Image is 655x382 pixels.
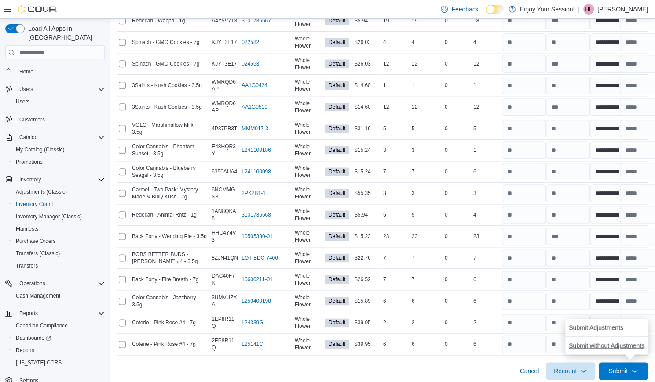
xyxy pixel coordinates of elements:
[381,296,410,306] div: 6
[608,367,628,375] span: Submit
[212,337,238,351] span: 2EP8R11Q
[12,211,105,222] span: Inventory Manager (Classic)
[16,146,65,153] span: My Catalog (Classic)
[410,339,439,349] div: 6
[212,272,238,286] span: DAC40F7K
[16,84,105,95] span: Users
[325,146,349,154] span: Default
[329,189,345,197] span: Default
[242,254,278,261] a: LOT-BDC-7406
[565,337,648,354] button: Submit without Adjustments
[445,211,448,218] p: 0
[16,225,38,232] span: Manifests
[16,250,60,257] span: Transfers (Classic)
[293,163,323,180] div: Whole Flower
[353,339,381,349] div: $39.95
[16,262,38,269] span: Transfers
[19,68,33,75] span: Home
[325,59,349,68] span: Default
[353,123,381,134] div: $31.16
[329,319,345,327] span: Default
[410,102,439,112] div: 12
[472,253,500,263] div: 7
[445,319,448,326] p: 0
[242,211,271,218] a: 3101736568
[242,147,271,154] a: L241100186
[9,247,108,260] button: Transfers (Classic)
[381,59,410,69] div: 12
[12,357,105,368] span: Washington CCRS
[19,280,45,287] span: Operations
[12,333,55,343] a: Dashboards
[12,236,59,246] a: Purchase Orders
[16,174,105,185] span: Inventory
[212,186,238,200] span: 6NCMMGN3
[16,84,37,95] button: Users
[445,60,448,67] p: 0
[242,125,268,132] a: MMM017-3
[445,39,448,46] p: 0
[381,209,410,220] div: 5
[16,132,41,143] button: Catalog
[325,297,349,305] span: Default
[329,146,345,154] span: Default
[9,186,108,198] button: Adjustments (Classic)
[445,17,448,24] p: 0
[242,168,271,175] a: L241100098
[293,120,323,137] div: Whole Flower
[353,80,381,91] div: $14.60
[242,103,267,110] a: AA1G0519
[132,186,208,200] span: Carmel - Two Pack: Mystery Made & Bully Kush - 7g
[9,143,108,156] button: My Catalog (Classic)
[293,12,323,29] div: Whole Flower
[16,201,53,208] span: Inventory Count
[12,224,42,234] a: Manifests
[12,261,41,271] a: Transfers
[445,233,448,240] p: 0
[12,96,33,107] a: Users
[212,78,238,92] span: WMRQD6AP
[132,39,199,46] span: Spinach - GMO Cookies - 7g
[472,80,500,91] div: 1
[472,231,500,242] div: 23
[16,359,62,366] span: [US_STATE] CCRS
[242,341,263,348] a: L25141C
[329,125,345,132] span: Default
[12,187,70,197] a: Adjustments (Classic)
[16,188,67,195] span: Adjustments (Classic)
[132,294,208,308] span: Color Cannabis - Jazzberry - 3.5g
[472,209,500,220] div: 4
[293,206,323,224] div: Whole Flower
[12,199,105,209] span: Inventory Count
[445,254,448,261] p: 0
[353,145,381,155] div: $15.24
[16,308,41,319] button: Reports
[329,60,345,68] span: Default
[353,253,381,263] div: $22.76
[293,55,323,73] div: Whole Flower
[9,344,108,356] button: Reports
[9,210,108,223] button: Inventory Manager (Classic)
[212,60,237,67] span: KJYT3E17
[242,319,263,326] a: L24339G
[12,144,68,155] a: My Catalog (Classic)
[353,59,381,69] div: $26.03
[381,80,410,91] div: 1
[325,103,349,111] span: Default
[19,86,33,93] span: Users
[472,317,500,328] div: 2
[12,96,105,107] span: Users
[132,17,185,24] span: Redecan - Wappa - 1g
[381,15,410,26] div: 19
[410,209,439,220] div: 5
[9,356,108,369] button: [US_STATE] CCRS
[293,271,323,288] div: Whole Flower
[293,33,323,51] div: Whole Flower
[12,345,105,356] span: Reports
[2,113,108,126] button: Customers
[325,340,349,349] span: Default
[381,188,410,198] div: 3
[329,168,345,176] span: Default
[9,198,108,210] button: Inventory Count
[9,223,108,235] button: Manifests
